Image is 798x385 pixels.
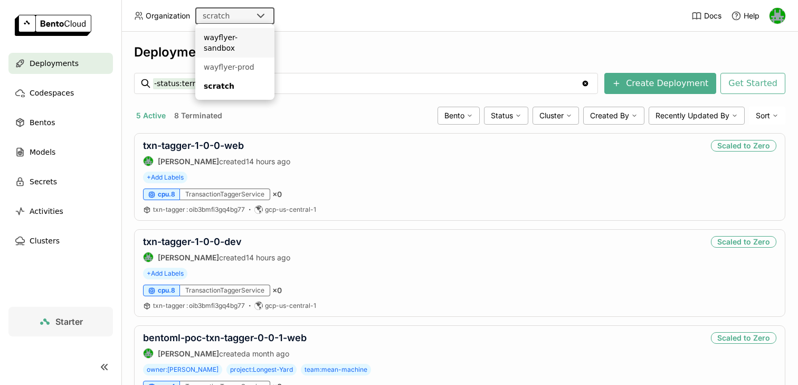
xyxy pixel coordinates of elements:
svg: Clear value [581,79,590,88]
span: team:mean-machine [301,364,371,375]
span: Models [30,146,55,158]
span: Docs [704,11,721,21]
div: Status [484,107,528,125]
span: a month ago [246,349,289,358]
strong: [PERSON_NAME] [158,253,219,262]
span: txn-tagger oib3bmfi3gq4bg77 [153,205,245,213]
span: : [186,205,188,213]
a: txn-tagger-1-0-0-web [143,140,244,151]
span: Status [491,111,513,120]
strong: [PERSON_NAME] [158,349,219,358]
span: 14 hours ago [246,157,290,166]
div: scratch [203,11,230,21]
img: Sean Hickey [144,252,153,262]
img: Sean Hickey [144,156,153,166]
div: Created By [583,107,644,125]
span: Secrets [30,175,57,188]
span: : [186,302,188,309]
ul: Menu [195,24,274,100]
span: +Add Labels [143,172,187,183]
div: created [143,252,290,262]
input: Selected scratch. [231,11,232,22]
a: Codespaces [8,82,113,104]
a: Starter [8,307,113,336]
span: Clusters [30,234,60,247]
img: Sean Hickey [769,8,785,24]
img: logo [15,15,91,36]
span: Codespaces [30,87,74,99]
span: × 0 [272,286,282,295]
span: Created By [590,111,629,120]
div: Scaled to Zero [711,236,776,248]
a: Activities [8,201,113,222]
button: Get Started [720,73,785,94]
div: TransactionTaggerService [180,189,270,200]
button: Create Deployment [604,73,716,94]
div: Bento [438,107,480,125]
input: Search [153,75,581,92]
a: txn-tagger-1-0-0-dev [143,236,242,247]
span: gcp-us-central-1 [265,205,316,214]
span: txn-tagger oib3bmfi3gq4bg77 [153,302,245,309]
span: cpu.8 [158,190,175,199]
span: gcp-us-central-1 [265,302,316,310]
div: wayflyer-prod [204,62,266,72]
a: bentoml-poc-txn-tagger-0-0-1-web [143,332,307,343]
div: wayflyer-sandbox [204,32,266,53]
a: txn-tagger:oib3bmfi3gq4bg77 [153,302,245,310]
div: Scaled to Zero [711,140,776,152]
div: Deployments [134,44,785,60]
span: +Add Labels [143,268,187,279]
a: Bentos [8,112,113,133]
button: 8 Terminated [172,109,224,123]
span: Sort [756,111,770,120]
span: Organization [146,11,190,21]
span: Bento [444,111,464,120]
a: Models [8,142,113,163]
span: Bentos [30,116,55,129]
div: Cluster [533,107,579,125]
div: Sort [749,107,785,125]
span: Recently Updated By [655,111,729,120]
div: Recently Updated By [649,107,745,125]
div: TransactionTaggerService [180,285,270,296]
div: created [143,348,307,359]
button: 5 Active [134,109,168,123]
span: 14 hours ago [246,253,290,262]
span: Help [744,11,759,21]
div: Scaled to Zero [711,332,776,344]
span: owner:[PERSON_NAME] [143,364,222,375]
img: Sean Hickey [144,349,153,358]
span: project:Longest-Yard [226,364,297,375]
span: Starter [55,316,83,327]
span: Deployments [30,57,79,70]
div: scratch [204,81,266,91]
span: × 0 [272,190,282,199]
a: Clusters [8,230,113,251]
a: Docs [691,11,721,21]
span: Cluster [539,111,564,120]
a: txn-tagger:oib3bmfi3gq4bg77 [153,205,245,214]
div: Help [731,11,759,21]
strong: [PERSON_NAME] [158,157,219,166]
span: cpu.8 [158,286,175,295]
div: created [143,156,290,166]
a: Secrets [8,171,113,192]
span: Activities [30,205,63,218]
a: Deployments [8,53,113,74]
